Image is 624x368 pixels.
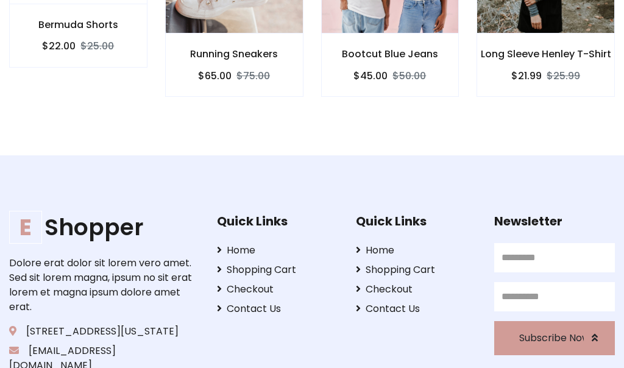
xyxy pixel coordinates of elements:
h1: Shopper [9,214,198,241]
span: E [9,211,42,244]
p: Dolore erat dolor sit lorem vero amet. Sed sit lorem magna, ipsum no sit erat lorem et magna ipsu... [9,256,198,314]
a: Home [217,243,338,258]
a: Home [356,243,477,258]
del: $50.00 [392,69,426,83]
button: Subscribe Now [494,321,615,355]
h6: $65.00 [198,70,232,82]
p: [STREET_ADDRESS][US_STATE] [9,324,198,339]
a: Shopping Cart [356,263,477,277]
a: EShopper [9,214,198,241]
h6: $21.99 [511,70,542,82]
h6: Bootcut Blue Jeans [322,48,459,60]
h6: Long Sleeve Henley T-Shirt [477,48,614,60]
del: $25.99 [547,69,580,83]
h5: Quick Links [356,214,477,228]
a: Checkout [217,282,338,297]
h5: Quick Links [217,214,338,228]
a: Contact Us [217,302,338,316]
h6: Bermuda Shorts [10,19,147,30]
h6: $45.00 [353,70,388,82]
del: $25.00 [80,39,114,53]
h6: $22.00 [42,40,76,52]
a: Checkout [356,282,477,297]
a: Shopping Cart [217,263,338,277]
h6: Running Sneakers [166,48,303,60]
a: Contact Us [356,302,477,316]
del: $75.00 [236,69,270,83]
h5: Newsletter [494,214,615,228]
